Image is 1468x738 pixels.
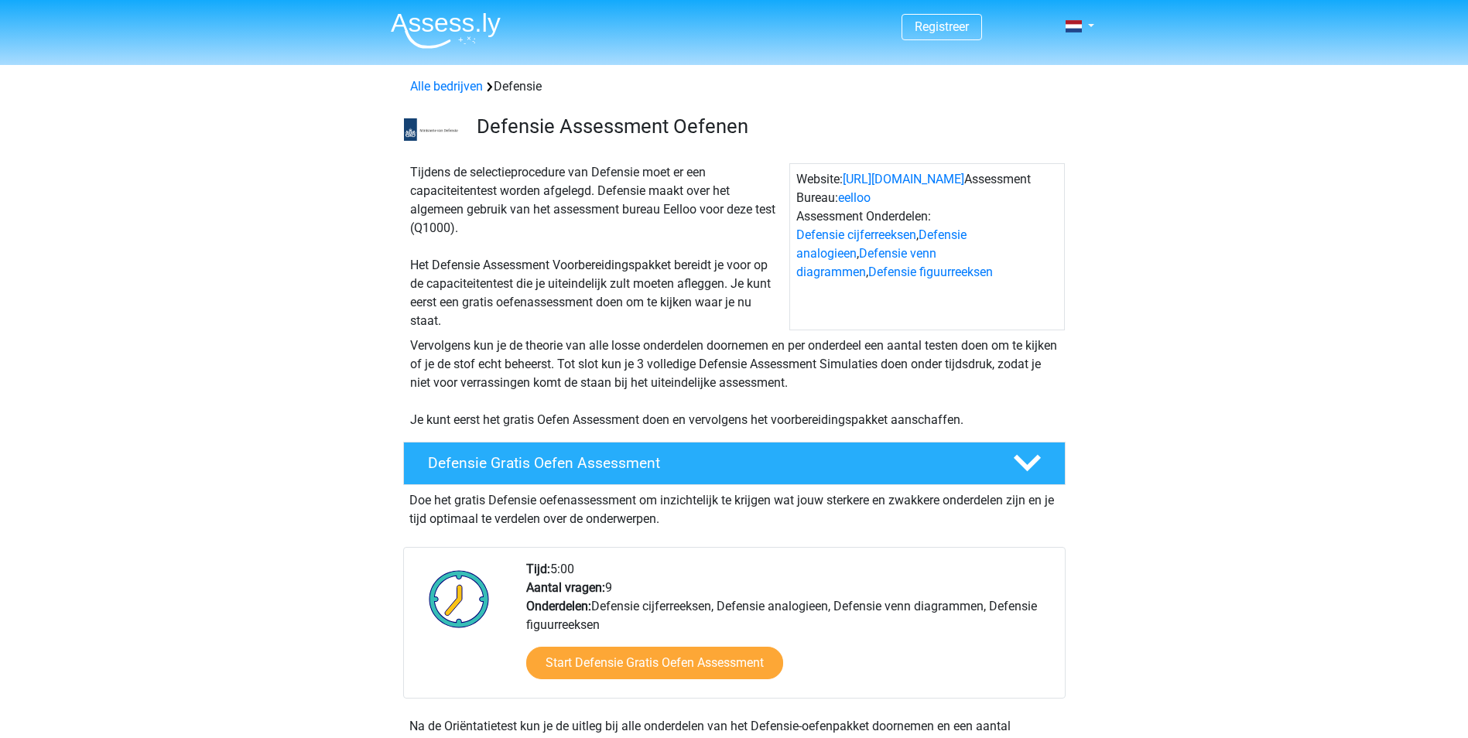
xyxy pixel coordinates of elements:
[410,79,483,94] a: Alle bedrijven
[868,265,993,279] a: Defensie figuurreeksen
[391,12,501,49] img: Assessly
[397,442,1072,485] a: Defensie Gratis Oefen Assessment
[526,647,783,679] a: Start Defensie Gratis Oefen Assessment
[403,485,1066,528] div: Doe het gratis Defensie oefenassessment om inzichtelijk te krijgen wat jouw sterkere en zwakkere ...
[515,560,1064,698] div: 5:00 9 Defensie cijferreeksen, Defensie analogieen, Defensie venn diagrammen, Defensie figuurreeksen
[796,227,967,261] a: Defensie analogieen
[526,580,605,595] b: Aantal vragen:
[838,190,871,205] a: eelloo
[404,337,1065,429] div: Vervolgens kun je de theorie van alle losse onderdelen doornemen en per onderdeel een aantal test...
[796,227,916,242] a: Defensie cijferreeksen
[404,163,789,330] div: Tijdens de selectieprocedure van Defensie moet er een capaciteitentest worden afgelegd. Defensie ...
[796,246,936,279] a: Defensie venn diagrammen
[428,454,988,472] h4: Defensie Gratis Oefen Assessment
[526,562,550,576] b: Tijd:
[477,114,1053,138] h3: Defensie Assessment Oefenen
[789,163,1065,330] div: Website: Assessment Bureau: Assessment Onderdelen: , , ,
[843,172,964,186] a: [URL][DOMAIN_NAME]
[404,77,1065,96] div: Defensie
[420,560,498,637] img: Klok
[526,599,591,613] b: Onderdelen:
[915,19,969,34] a: Registreer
